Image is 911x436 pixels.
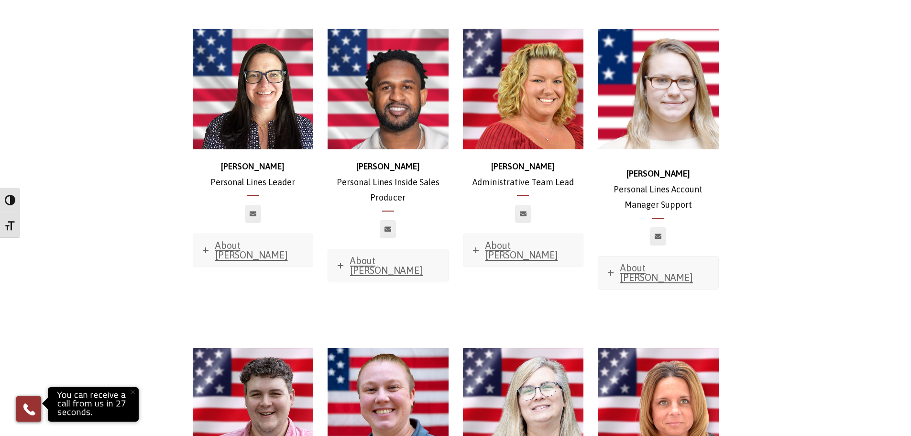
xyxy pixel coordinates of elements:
span: About [PERSON_NAME] [620,262,693,283]
span: About [PERSON_NAME] [215,240,288,260]
strong: [PERSON_NAME] [626,168,690,179]
p: Personal Lines Account Manager Support [598,166,719,212]
img: Dori_500x500 [463,29,584,150]
a: About [PERSON_NAME] [193,234,313,267]
img: brianna-500x500 (1) [598,29,719,150]
strong: [PERSON_NAME] [491,161,555,171]
p: Personal Lines Leader [193,159,314,190]
a: About [PERSON_NAME] [463,234,583,267]
a: About [PERSON_NAME] [328,249,448,282]
span: About [PERSON_NAME] [350,255,423,276]
img: Jennifer-500x500 [193,29,314,150]
strong: [PERSON_NAME] [356,161,420,171]
img: headshot 500x500 [328,29,449,150]
img: Phone icon [22,402,37,417]
a: About [PERSON_NAME] [598,257,718,289]
span: About [PERSON_NAME] [485,240,558,260]
p: Personal Lines Inside Sales Producer [328,159,449,205]
p: Administrative Team Lead [463,159,584,190]
p: You can receive a call from us in 27 seconds. [50,390,136,419]
strong: [PERSON_NAME] [221,161,285,171]
button: Close [122,381,143,402]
